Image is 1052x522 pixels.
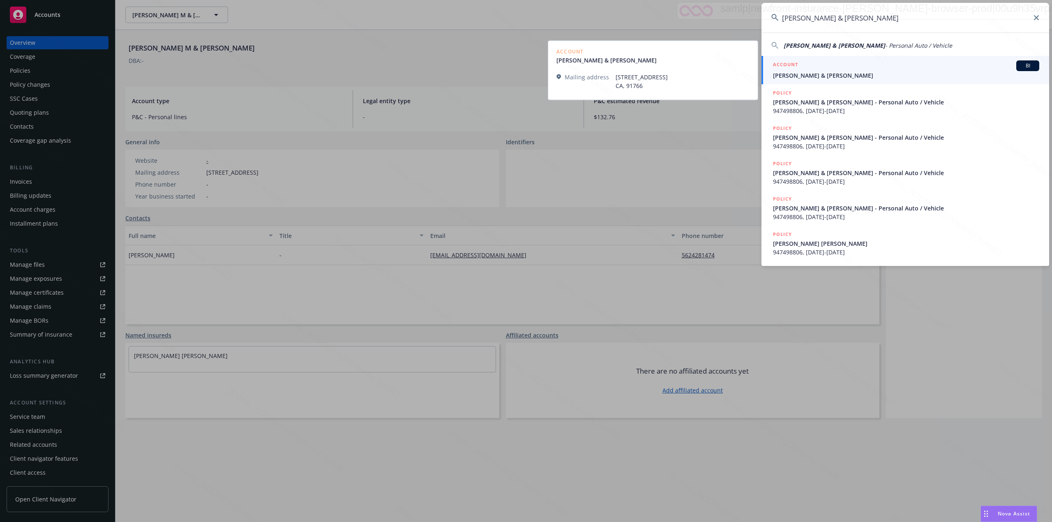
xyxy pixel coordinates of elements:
[784,42,885,49] span: [PERSON_NAME] & [PERSON_NAME]
[773,159,792,168] h5: POLICY
[1020,62,1036,69] span: BI
[773,142,1039,150] span: 947498806, [DATE]-[DATE]
[761,155,1049,190] a: POLICY[PERSON_NAME] & [PERSON_NAME] - Personal Auto / Vehicle947498806, [DATE]-[DATE]
[773,169,1039,177] span: [PERSON_NAME] & [PERSON_NAME] - Personal Auto / Vehicle
[773,106,1039,115] span: 947498806, [DATE]-[DATE]
[773,239,1039,248] span: [PERSON_NAME] [PERSON_NAME]
[773,89,792,97] h5: POLICY
[773,248,1039,256] span: 947498806, [DATE]-[DATE]
[761,56,1049,84] a: ACCOUNTBI[PERSON_NAME] & [PERSON_NAME]
[773,98,1039,106] span: [PERSON_NAME] & [PERSON_NAME] - Personal Auto / Vehicle
[761,84,1049,120] a: POLICY[PERSON_NAME] & [PERSON_NAME] - Personal Auto / Vehicle947498806, [DATE]-[DATE]
[761,226,1049,261] a: POLICY[PERSON_NAME] [PERSON_NAME]947498806, [DATE]-[DATE]
[761,3,1049,32] input: Search...
[773,212,1039,221] span: 947498806, [DATE]-[DATE]
[761,120,1049,155] a: POLICY[PERSON_NAME] & [PERSON_NAME] - Personal Auto / Vehicle947498806, [DATE]-[DATE]
[998,510,1030,517] span: Nova Assist
[773,195,792,203] h5: POLICY
[773,177,1039,186] span: 947498806, [DATE]-[DATE]
[761,190,1049,226] a: POLICY[PERSON_NAME] & [PERSON_NAME] - Personal Auto / Vehicle947498806, [DATE]-[DATE]
[773,133,1039,142] span: [PERSON_NAME] & [PERSON_NAME] - Personal Auto / Vehicle
[773,230,792,238] h5: POLICY
[773,204,1039,212] span: [PERSON_NAME] & [PERSON_NAME] - Personal Auto / Vehicle
[981,506,991,522] div: Drag to move
[773,60,798,70] h5: ACCOUNT
[773,124,792,132] h5: POLICY
[980,506,1037,522] button: Nova Assist
[773,71,1039,80] span: [PERSON_NAME] & [PERSON_NAME]
[885,42,952,49] span: - Personal Auto / Vehicle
